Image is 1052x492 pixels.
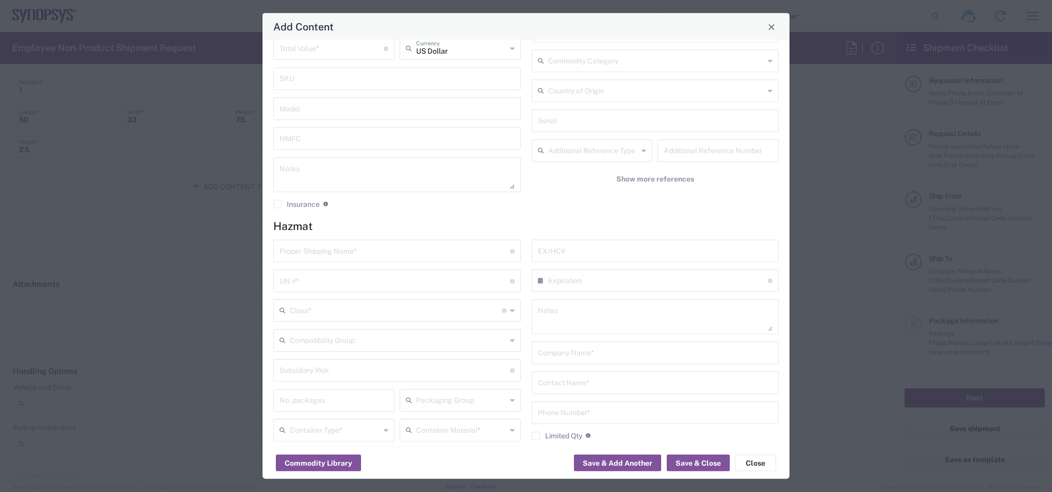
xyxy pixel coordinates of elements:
span: Show more references [616,174,694,184]
button: Close [735,455,776,471]
button: Save & Close [667,455,730,471]
button: Save & Add Another [574,455,661,471]
h4: Add Content [273,19,334,34]
label: Insurance [273,200,320,208]
button: Commodity Library [276,455,361,471]
h4: Hazmat [273,220,779,233]
label: Limited Qty [532,432,582,440]
button: Close [764,20,779,34]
